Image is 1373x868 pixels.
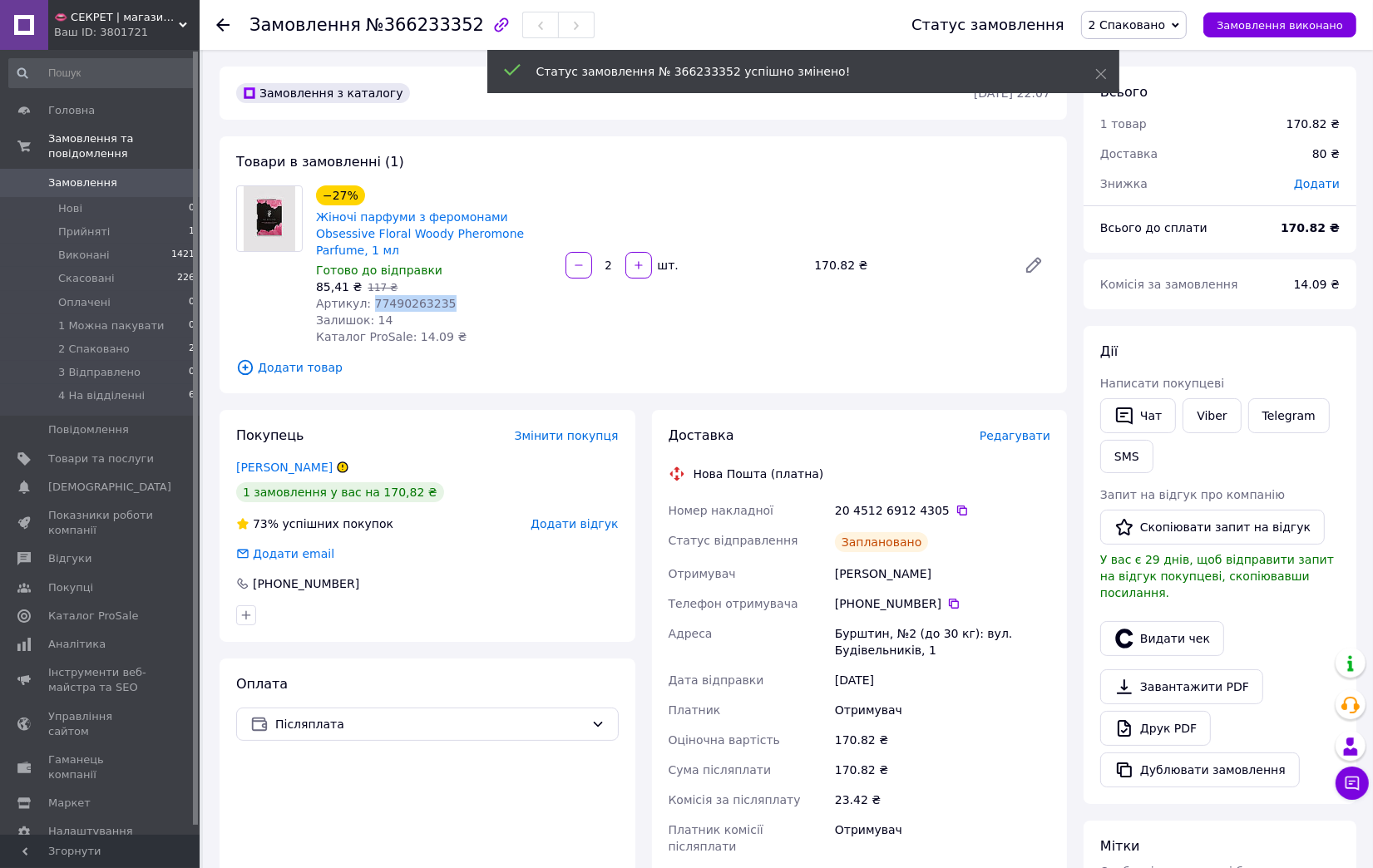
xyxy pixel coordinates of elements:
[1183,398,1241,433] a: Viber
[536,63,1054,80] div: Статус замовлення № 366233352 успішно змінено!
[1100,398,1176,433] button: Чат
[236,461,333,474] a: [PERSON_NAME]
[669,504,774,517] span: Номер накладної
[316,330,467,343] span: Каталог ProSale: 14.09 ₴
[1100,838,1140,854] span: Мітки
[235,545,336,562] div: Додати email
[669,733,780,747] span: Оціночна вартість
[244,186,295,251] img: Жіночі парфуми з феромонами Obsessive Floral Woody Pheromone Parfume, 1 мл
[1100,752,1300,787] button: Дублювати замовлення
[189,318,195,333] span: 0
[48,824,133,839] span: Налаштування
[58,201,82,216] span: Нові
[832,725,1054,755] div: 170.82 ₴
[216,17,230,33] div: Повернутися назад
[669,534,798,547] span: Статус відправлення
[236,482,444,502] div: 1 замовлення у вас на 170,82 ₴
[1248,398,1330,433] a: Telegram
[253,517,279,530] span: 73%
[835,595,1050,612] div: [PHONE_NUMBER]
[316,280,362,293] span: 85,41 ₴
[1217,19,1343,32] span: Замовлення виконано
[1100,177,1148,190] span: Знижка
[316,210,524,257] a: Жіночі парфуми з феромонами Obsessive Floral Woody Pheromone Parfume, 1 мл
[236,515,393,532] div: успішних покупок
[832,619,1054,665] div: Бурштин, №2 (до 30 кг): вул. Будівельників, 1
[669,673,764,687] span: Дата відправки
[48,709,154,739] span: Управління сайтом
[58,342,130,357] span: 2 Спаковано
[1302,136,1350,172] div: 80 ₴
[832,559,1054,589] div: [PERSON_NAME]
[689,466,828,482] div: Нова Пошта (платна)
[236,83,410,103] div: Замовлення з каталогу
[911,17,1064,33] div: Статус замовлення
[316,264,442,277] span: Готово до відправки
[54,25,200,40] div: Ваш ID: 3801721
[189,365,195,380] span: 0
[58,248,110,263] span: Виконані
[249,15,361,35] span: Замовлення
[189,342,195,357] span: 2
[1336,767,1369,800] button: Чат з покупцем
[58,224,110,239] span: Прийняті
[48,103,95,118] span: Головна
[236,358,1050,377] span: Додати товар
[368,282,398,293] span: 117 ₴
[1100,343,1118,359] span: Дії
[58,388,145,403] span: 4 На відділенні
[669,793,801,806] span: Комісія за післяплату
[1100,621,1224,656] button: Видати чек
[1017,249,1050,282] a: Редагувати
[48,451,154,466] span: Товари та послуги
[48,796,91,811] span: Маркет
[1287,116,1340,132] div: 170.82 ₴
[275,715,585,733] span: Післяплата
[48,580,93,595] span: Покупці
[1100,221,1208,234] span: Всього до сплати
[48,422,129,437] span: Повідомлення
[1100,711,1211,746] a: Друк PDF
[189,201,195,216] span: 0
[316,185,365,205] div: −27%
[1100,553,1334,599] span: У вас є 29 днів, щоб відправити запит на відгук покупцеві, скопіювавши посилання.
[58,365,141,380] span: 3 Відправлено
[48,508,154,538] span: Показники роботи компанії
[1100,117,1147,131] span: 1 товар
[58,271,115,286] span: Скасовані
[1100,510,1325,545] button: Скопіювати запит на відгук
[669,597,798,610] span: Телефон отримувача
[1203,12,1356,37] button: Замовлення виконано
[48,131,200,161] span: Замовлення та повідомлення
[316,313,393,327] span: Залишок: 14
[832,785,1054,815] div: 23.42 ₴
[48,480,171,495] span: [DEMOGRAPHIC_DATA]
[1089,18,1165,32] span: 2 Спаковано
[1281,221,1340,234] b: 170.82 ₴
[58,295,111,310] span: Оплачені
[236,427,304,443] span: Покупець
[669,823,763,853] span: Платник комісії післяплати
[1294,278,1340,291] span: 14.09 ₴
[48,551,91,566] span: Відгуки
[48,665,154,695] span: Інструменти веб-майстра та SEO
[236,154,404,170] span: Товари в замовленні (1)
[236,676,288,692] span: Оплата
[531,517,618,530] span: Додати відгук
[1100,147,1158,160] span: Доставка
[1100,377,1224,390] span: Написати покупцеві
[171,248,195,263] span: 1421
[251,575,361,592] div: [PHONE_NUMBER]
[1100,278,1238,291] span: Комісія за замовлення
[669,763,772,777] span: Сума післяплати
[654,257,680,274] div: шт.
[54,10,179,25] span: 👄 СЕКРЕТ | магазин інтимних товарів 🍓
[8,58,196,88] input: Пошук
[669,703,721,717] span: Платник
[366,15,484,35] span: №366233352
[1100,440,1153,473] button: SMS
[189,295,195,310] span: 0
[980,429,1050,442] span: Редагувати
[189,224,195,239] span: 1
[1100,488,1285,501] span: Запит на відгук про компанію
